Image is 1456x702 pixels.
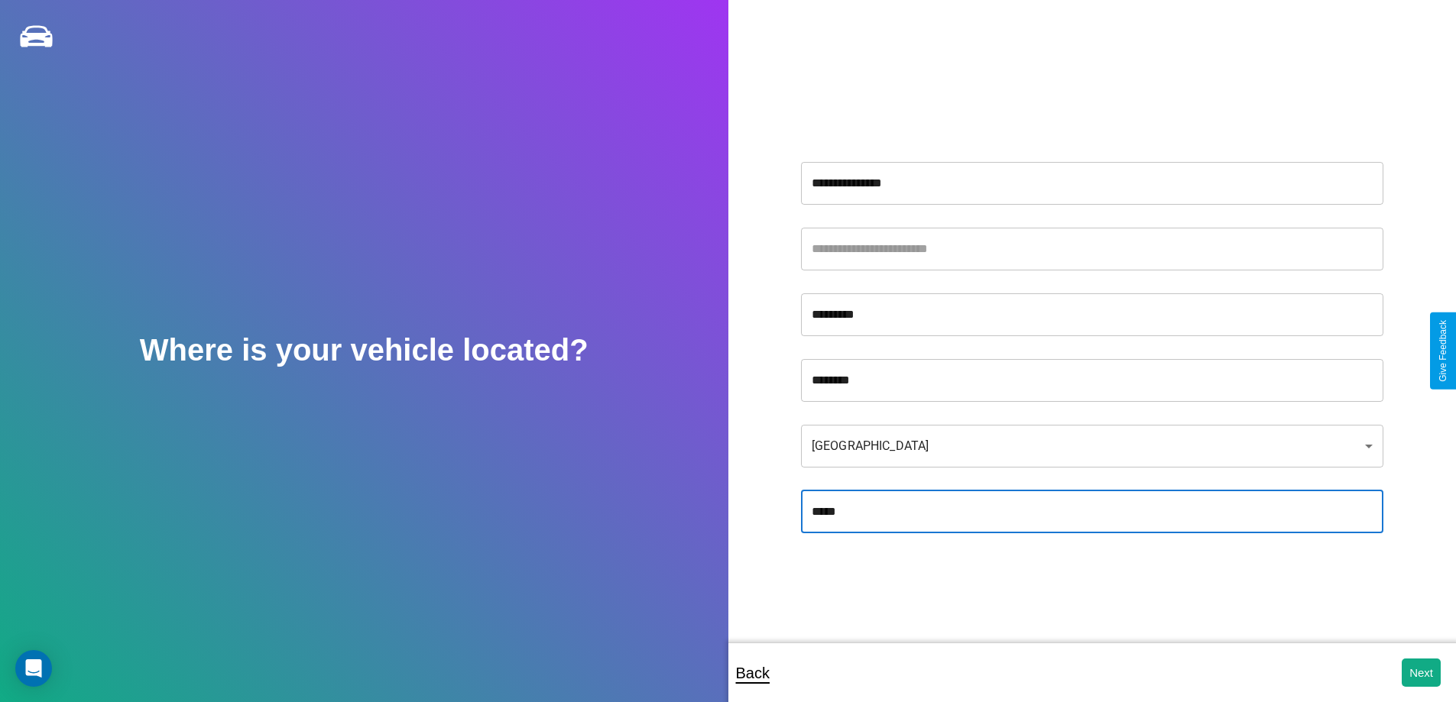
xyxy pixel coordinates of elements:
[140,333,589,367] h2: Where is your vehicle located?
[801,425,1383,467] div: [GEOGRAPHIC_DATA]
[1402,658,1441,687] button: Next
[15,650,52,687] div: Open Intercom Messenger
[1438,320,1448,382] div: Give Feedback
[736,659,770,687] p: Back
